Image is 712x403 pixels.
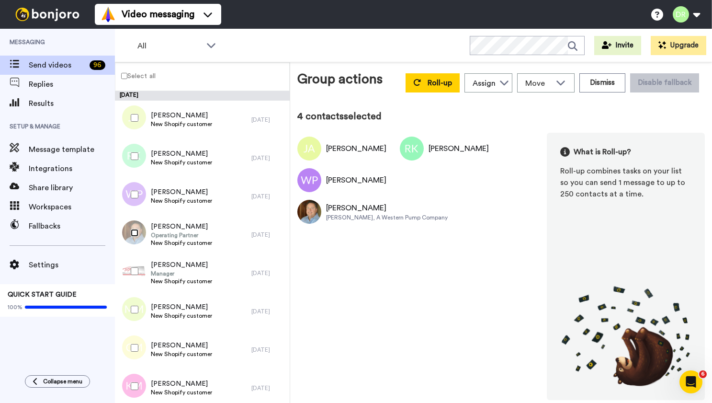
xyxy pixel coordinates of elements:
span: 100% [8,303,23,311]
div: Assign [473,78,496,89]
div: [PERSON_NAME] [326,143,386,154]
span: Send videos [29,59,86,71]
span: Replies [29,79,115,90]
div: [PERSON_NAME] [326,202,448,214]
div: [PERSON_NAME] [326,174,386,186]
span: Operating Partner [151,231,212,239]
span: Integrations [29,163,115,174]
button: Dismiss [579,73,625,92]
img: Image of Richard Kreuscher [400,137,424,161]
label: Select all [115,70,156,81]
span: [PERSON_NAME] [151,341,212,350]
div: [PERSON_NAME], A Western Pump Company [326,214,448,221]
div: 4 contacts selected [297,110,705,123]
span: [PERSON_NAME] [151,260,212,270]
span: Move [525,78,551,89]
div: [DATE] [251,231,285,239]
span: [PERSON_NAME] [151,187,212,197]
div: Group actions [297,69,383,92]
div: Roll-up combines tasks on your list so you can send 1 message to up to 250 contacts at a time. [560,165,691,200]
span: New Shopify customer [151,312,212,320]
span: [PERSON_NAME] [151,302,212,312]
button: Collapse menu [25,375,90,388]
span: Collapse menu [43,378,82,385]
span: Video messaging [122,8,194,21]
span: Results [29,98,115,109]
span: Workspaces [29,201,115,213]
span: [PERSON_NAME] [151,222,212,231]
img: bj-logo-header-white.svg [11,8,83,21]
span: [PERSON_NAME] [151,111,212,120]
button: Upgrade [651,36,706,55]
span: Roll-up [428,79,452,87]
div: [DATE] [115,91,290,101]
div: [DATE] [251,346,285,354]
span: What is Roll-up? [574,146,631,158]
span: Fallbacks [29,220,115,232]
div: [DATE] [251,116,285,124]
img: Image of Jim Doehrman [297,200,321,224]
span: New Shopify customer [151,239,212,247]
span: 6 [699,370,707,378]
span: Share library [29,182,115,194]
div: 96 [90,60,105,70]
div: [PERSON_NAME] [429,143,489,154]
span: [PERSON_NAME] [151,379,212,389]
span: [PERSON_NAME] [151,149,212,159]
span: All [137,40,202,52]
span: Manager [151,270,212,277]
img: Image of William Powell [297,168,321,192]
img: vm-color.svg [101,7,116,22]
span: Message template [29,144,115,155]
span: New Shopify customer [151,277,212,285]
input: Select all [121,73,127,79]
div: [DATE] [251,193,285,200]
span: New Shopify customer [151,350,212,358]
span: QUICK START GUIDE [8,291,77,298]
img: Image of Jeff Allen [297,137,321,161]
div: [DATE] [251,384,285,392]
button: Roll-up [406,73,460,92]
iframe: Intercom live chat [679,370,702,393]
span: New Shopify customer [151,159,212,166]
div: [DATE] [251,269,285,277]
span: New Shopify customer [151,120,212,128]
span: New Shopify customer [151,197,212,205]
span: Settings [29,259,115,271]
img: joro-roll.png [560,286,691,387]
button: Disable fallback [630,73,699,92]
div: [DATE] [251,154,285,162]
div: [DATE] [251,308,285,315]
button: Invite [594,36,641,55]
span: New Shopify customer [151,389,212,396]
